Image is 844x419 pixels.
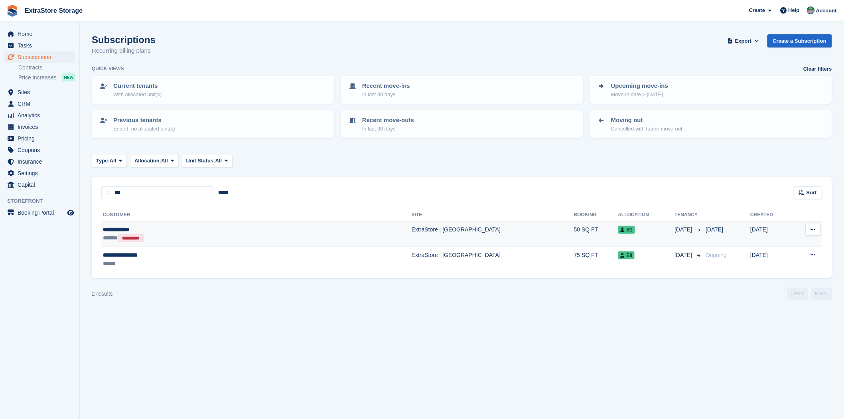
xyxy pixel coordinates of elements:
a: Clear filters [803,65,832,73]
span: Storefront [7,197,79,205]
span: Insurance [18,156,65,167]
span: All [215,157,222,165]
span: Ongoing [706,252,727,258]
a: Previous tenants Ended, no allocated unit(s) [93,111,333,137]
span: Account [816,7,837,15]
div: NEW [62,73,75,81]
p: Move-in date > [DATE] [611,91,668,99]
td: 75 SQ FT [574,247,618,272]
td: [DATE] [750,221,792,247]
a: Preview store [66,208,75,217]
span: Invoices [18,121,65,132]
p: Upcoming move-ins [611,81,668,91]
span: All [110,157,116,165]
a: menu [4,168,75,179]
a: menu [4,144,75,156]
span: Subscriptions [18,51,65,63]
span: Capital [18,179,65,190]
span: E8 [618,251,635,259]
h6: Quick views [92,65,124,72]
p: Moving out [611,116,682,125]
span: All [161,157,168,165]
span: Sort [807,189,817,197]
a: menu [4,28,75,40]
a: Upcoming move-ins Move-in date > [DATE] [590,77,831,103]
a: menu [4,121,75,132]
span: Booking Portal [18,207,65,218]
th: Allocation [618,209,675,221]
td: [DATE] [750,247,792,272]
a: menu [4,87,75,98]
a: Contracts [18,64,75,71]
span: Unit Status: [186,157,215,165]
p: In last 30 days [362,91,410,99]
a: menu [4,156,75,167]
th: Booking [574,209,618,221]
p: With allocated unit(s) [113,91,162,99]
img: Grant Daniel [807,6,815,14]
button: Allocation: All [130,154,179,167]
a: menu [4,110,75,121]
p: Recent move-outs [362,116,414,125]
th: Created [750,209,792,221]
a: Create a Subscription [767,34,832,47]
div: 2 results [92,290,113,298]
p: Current tenants [113,81,162,91]
img: stora-icon-8386f47178a22dfd0bd8f6a31ec36ba5ce8667c1dd55bd0f319d3a0aa187defe.svg [6,5,18,17]
a: Moving out Cancelled with future move-out [590,111,831,137]
a: Previous [787,288,808,300]
span: [DATE] [674,225,694,234]
span: Type: [96,157,110,165]
span: Coupons [18,144,65,156]
span: [DATE] [706,226,723,233]
button: Export [726,34,761,47]
p: Recent move-ins [362,81,410,91]
p: Recurring billing plans [92,46,156,55]
span: Tasks [18,40,65,51]
td: 50 SQ FT [574,221,618,247]
nav: Page [786,288,834,300]
span: B1 [618,226,635,234]
span: Allocation: [134,157,161,165]
span: CRM [18,98,65,109]
button: Unit Status: All [182,154,233,167]
a: ExtraStore Storage [22,4,86,17]
p: In last 30 days [362,125,414,133]
a: menu [4,133,75,144]
a: Recent move-outs In last 30 days [341,111,582,137]
a: Price increases NEW [18,73,75,82]
a: Recent move-ins In last 30 days [341,77,582,103]
span: Help [789,6,800,14]
a: menu [4,179,75,190]
span: Pricing [18,133,65,144]
span: Create [749,6,765,14]
a: menu [4,207,75,218]
a: menu [4,40,75,51]
td: ExtraStore | [GEOGRAPHIC_DATA] [412,221,574,247]
button: Type: All [92,154,127,167]
span: Analytics [18,110,65,121]
th: Tenancy [674,209,702,221]
a: menu [4,51,75,63]
h1: Subscriptions [92,34,156,45]
span: Sites [18,87,65,98]
td: ExtraStore | [GEOGRAPHIC_DATA] [412,247,574,272]
th: Customer [101,209,412,221]
span: Export [735,37,751,45]
a: menu [4,98,75,109]
p: Ended, no allocated unit(s) [113,125,175,133]
span: Price increases [18,74,57,81]
span: Settings [18,168,65,179]
a: Current tenants With allocated unit(s) [93,77,333,103]
span: [DATE] [674,251,694,259]
span: Home [18,28,65,40]
p: Cancelled with future move-out [611,125,682,133]
a: Next [811,288,832,300]
p: Previous tenants [113,116,175,125]
th: Site [412,209,574,221]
